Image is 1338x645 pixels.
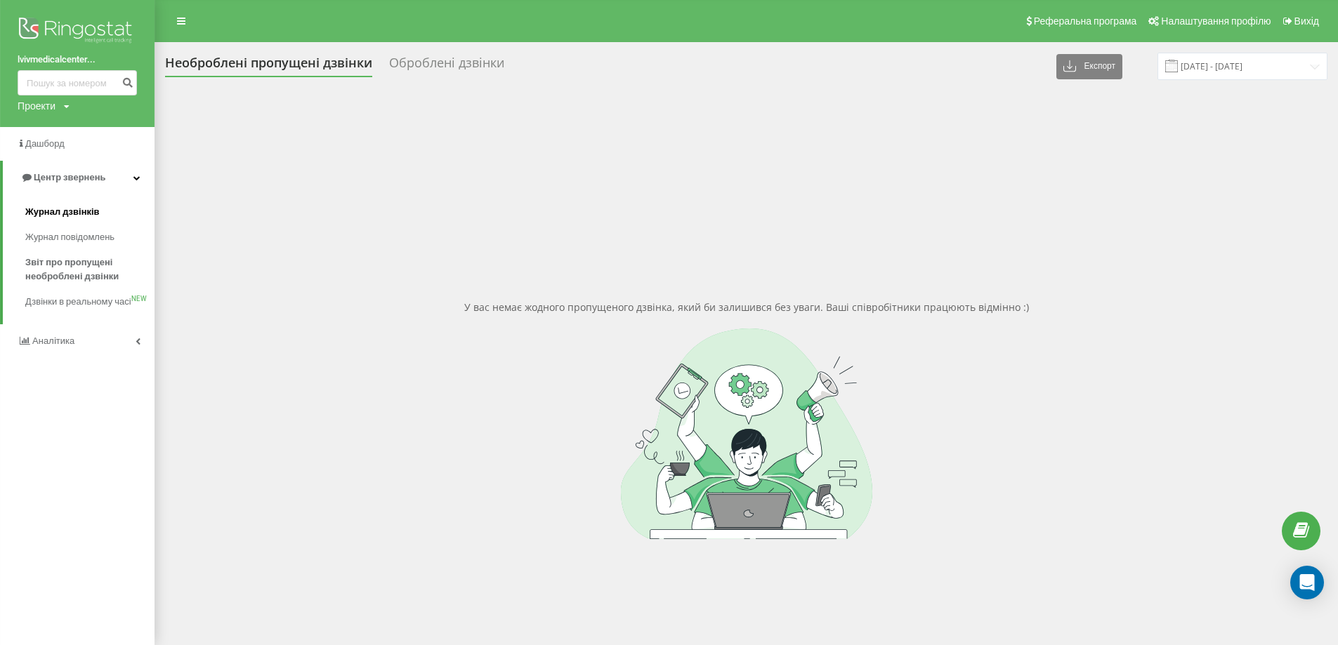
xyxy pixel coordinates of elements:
[165,55,372,77] div: Необроблені пропущені дзвінки
[25,205,100,219] span: Журнал дзвінків
[1161,15,1271,27] span: Налаштування профілю
[25,225,155,250] a: Журнал повідомлень
[32,335,74,346] span: Аналiтика
[25,295,131,309] span: Дзвінки в реальному часі
[1290,566,1324,599] div: Open Intercom Messenger
[18,53,137,67] a: lvivmedicalcenter...
[25,255,147,284] span: Звіт про пропущені необроблені дзвінки
[3,161,155,194] a: Центр звернень
[18,14,137,49] img: Ringostat logo
[18,70,137,95] input: Пошук за номером
[1034,15,1137,27] span: Реферальна програма
[1294,15,1319,27] span: Вихід
[1056,54,1122,79] button: Експорт
[34,172,105,182] span: Центр звернень
[25,289,155,314] a: Дзвінки в реальному часіNEW
[25,230,114,244] span: Журнал повідомлень
[18,99,55,113] div: Проекти
[25,138,65,149] span: Дашборд
[389,55,504,77] div: Оброблені дзвінки
[25,250,155,289] a: Звіт про пропущені необроблені дзвінки
[25,199,155,225] a: Журнал дзвінків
